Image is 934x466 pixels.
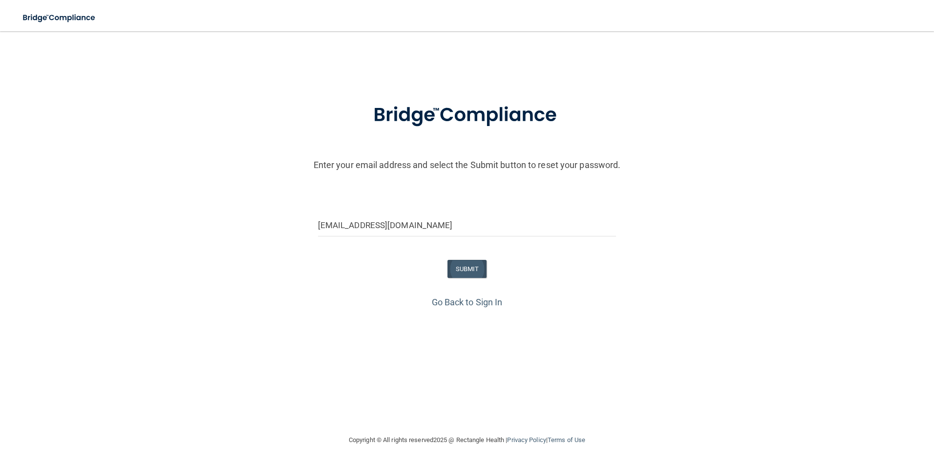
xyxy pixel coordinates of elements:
[432,297,503,307] a: Go Back to Sign In
[447,260,487,278] button: SUBMIT
[289,424,645,456] div: Copyright © All rights reserved 2025 @ Rectangle Health | |
[15,8,105,28] img: bridge_compliance_login_screen.278c3ca4.svg
[507,436,546,444] a: Privacy Policy
[548,436,585,444] a: Terms of Use
[318,214,616,236] input: Email
[353,90,581,141] img: bridge_compliance_login_screen.278c3ca4.svg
